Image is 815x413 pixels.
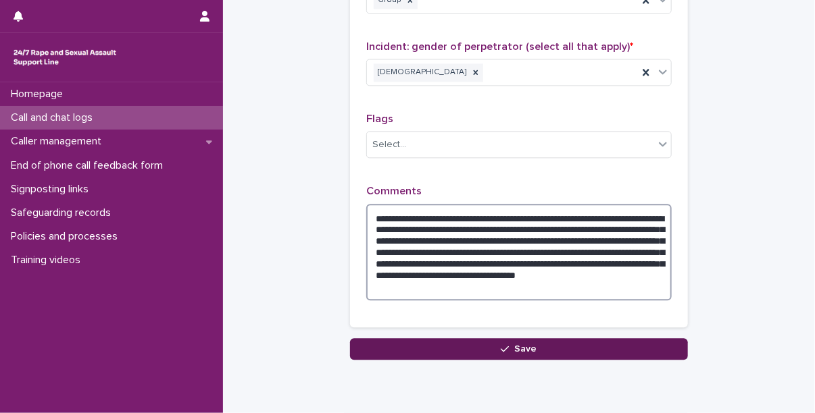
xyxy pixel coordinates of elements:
p: Caller management [5,135,112,148]
p: Training videos [5,254,91,267]
p: Policies and processes [5,230,128,243]
img: rhQMoQhaT3yELyF149Cw [11,44,119,71]
p: Homepage [5,88,74,101]
span: Save [515,344,537,354]
p: Signposting links [5,183,99,196]
div: Select... [372,138,406,152]
div: [DEMOGRAPHIC_DATA] [374,63,468,82]
span: Incident: gender of perpetrator (select all that apply) [366,41,633,52]
p: End of phone call feedback form [5,159,174,172]
p: Call and chat logs [5,111,103,124]
button: Save [350,338,688,360]
p: Safeguarding records [5,206,122,219]
span: Flags [366,113,393,124]
span: Comments [366,186,422,196]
